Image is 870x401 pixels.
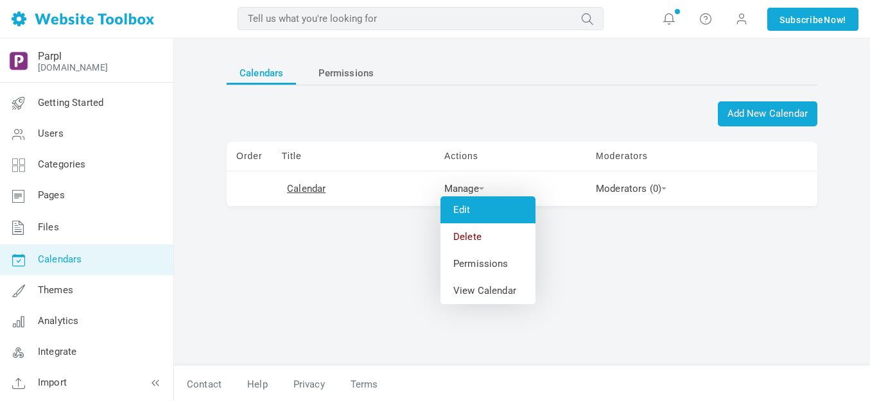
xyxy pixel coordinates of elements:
[318,62,374,85] span: Permissions
[227,142,272,171] td: Order
[38,221,59,233] span: Files
[586,142,817,171] td: Moderators
[38,377,67,388] span: Import
[38,62,108,73] a: [DOMAIN_NAME]
[38,284,73,296] span: Themes
[38,315,78,327] span: Analytics
[38,346,76,357] span: Integrate
[272,142,435,171] td: Title
[440,196,535,223] a: Edit
[234,373,281,396] a: Help
[306,62,387,85] a: Permissions
[444,183,484,194] a: Manage
[38,253,82,265] span: Calendars
[238,7,604,30] input: Tell us what you're looking for
[38,128,64,139] span: Users
[239,62,283,85] span: Calendars
[824,13,846,27] span: Now!
[435,142,586,171] td: Actions
[38,50,62,62] a: Parpl
[287,183,326,194] a: Calendar
[338,373,378,396] a: Terms
[38,158,86,170] span: Categories
[8,51,29,71] img: output-onlinepngtools%20-%202025-05-26T183955.010.png
[38,189,65,201] span: Pages
[596,183,666,194] a: Moderators (0)
[767,8,858,31] a: SubscribeNow!
[718,101,817,126] a: Add New Calendar
[38,97,103,108] span: Getting Started
[227,62,296,85] a: Calendars
[281,373,338,396] a: Privacy
[174,373,234,396] a: Contact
